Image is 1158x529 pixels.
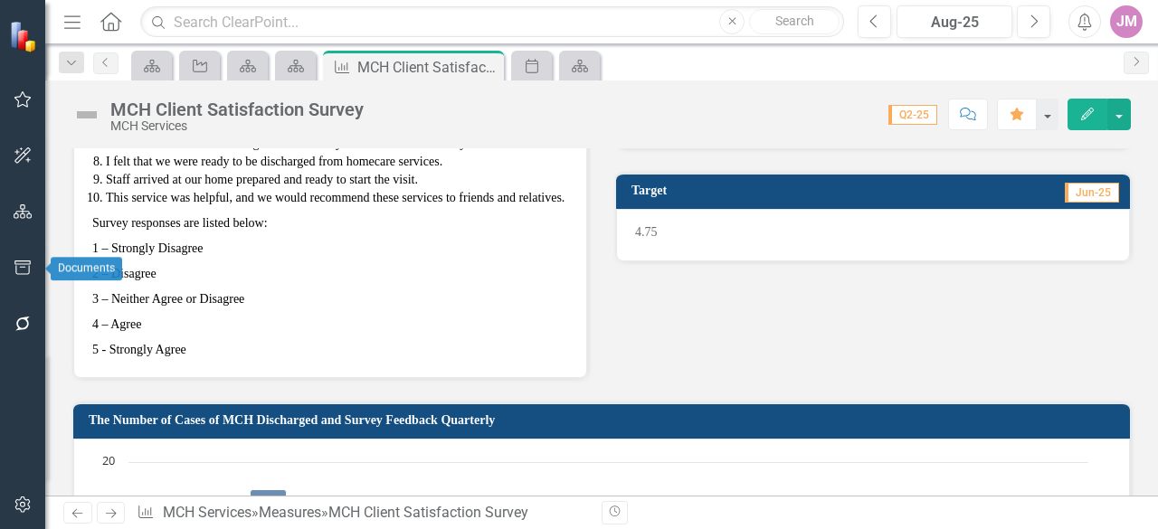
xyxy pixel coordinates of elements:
[106,173,418,186] span: Staff arrived at our home prepared and ready to start the visit.
[92,343,186,356] span: 5 - Strongly Agree
[163,504,252,521] a: MCH Services
[357,56,499,79] div: MCH Client Satisfaction Survey
[140,6,844,38] input: Search ClearPoint...
[51,257,122,280] div: Documents
[775,14,814,28] span: Search
[102,452,115,468] text: 20
[137,503,588,524] div: » »
[72,100,101,129] img: Not Defined
[106,155,442,168] span: I felt that we were ready to be discharged from homecare services.
[89,413,1121,427] h3: The Number of Cases of MCH Discharged and Survey Feedback Quarterly
[1110,5,1143,38] button: JM
[110,119,364,133] div: MCH Services
[110,99,364,119] div: MCH Client Satisfaction Survey
[631,184,821,197] h3: Target
[7,19,42,53] img: ClearPoint Strategy
[92,216,268,230] span: Survey responses are listed below:
[328,504,528,521] div: MCH Client Satisfaction Survey
[92,292,244,306] span: 3 – Neither Agree or Disagree
[749,9,840,34] button: Search
[635,225,658,239] span: 4.75
[92,241,203,255] span: 1 – Strongly Disagree
[106,191,565,204] span: This service was helpful, and we would recommend these services to friends and relatives.
[1065,183,1119,203] span: Jun-25
[897,5,1012,38] button: Aug-25
[259,504,321,521] a: Measures
[92,317,141,331] span: 4 – Agree
[903,12,1006,33] div: Aug-25
[888,105,937,125] span: Q2-25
